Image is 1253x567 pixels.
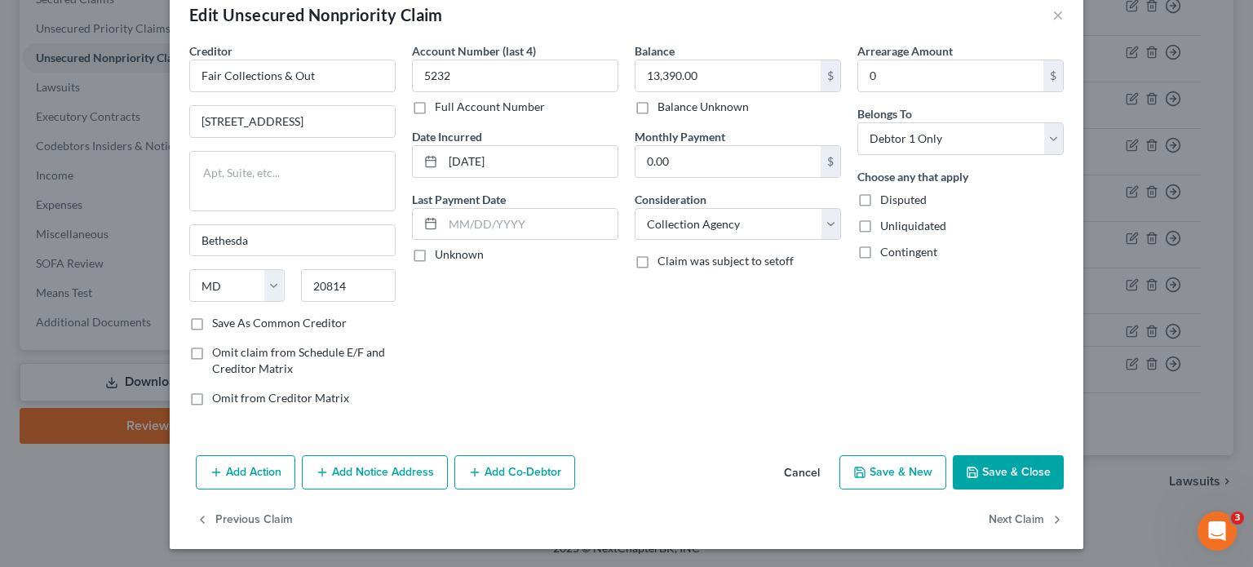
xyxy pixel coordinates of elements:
span: Creditor [189,44,232,58]
div: $ [821,146,840,177]
button: Add Co-Debtor [454,455,575,489]
input: Enter address... [190,106,395,137]
button: Next Claim [989,503,1064,537]
input: XXXX [412,60,618,92]
button: Previous Claim [196,503,293,537]
span: Disputed [880,193,927,206]
span: Omit from Creditor Matrix [212,391,349,405]
input: Search creditor by name... [189,60,396,92]
input: 0.00 [635,60,821,91]
label: Last Payment Date [412,191,506,208]
label: Monthly Payment [635,128,725,145]
label: Balance [635,42,675,60]
div: Edit Unsecured Nonpriority Claim [189,3,443,26]
span: Unliquidated [880,219,946,233]
span: Belongs To [857,107,912,121]
input: MM/DD/YYYY [443,146,618,177]
iframe: Intercom live chat [1198,512,1237,551]
input: 0.00 [635,146,821,177]
label: Consideration [635,191,706,208]
button: Save & New [839,455,946,489]
input: Enter zip... [301,269,396,302]
label: Choose any that apply [857,168,968,185]
button: × [1052,5,1064,24]
div: $ [1043,60,1063,91]
input: MM/DD/YYYY [443,209,618,240]
span: 3 [1231,512,1244,525]
label: Unknown [435,246,484,263]
label: Balance Unknown [657,99,749,115]
label: Save As Common Creditor [212,315,347,331]
input: Enter city... [190,225,395,256]
div: $ [821,60,840,91]
span: Contingent [880,245,937,259]
span: Claim was subject to setoff [657,254,794,268]
span: Omit claim from Schedule E/F and Creditor Matrix [212,345,385,375]
button: Add Action [196,455,295,489]
label: Account Number (last 4) [412,42,536,60]
label: Arrearage Amount [857,42,953,60]
label: Full Account Number [435,99,545,115]
input: 0.00 [858,60,1043,91]
button: Save & Close [953,455,1064,489]
label: Date Incurred [412,128,482,145]
button: Add Notice Address [302,455,448,489]
button: Cancel [771,457,833,489]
